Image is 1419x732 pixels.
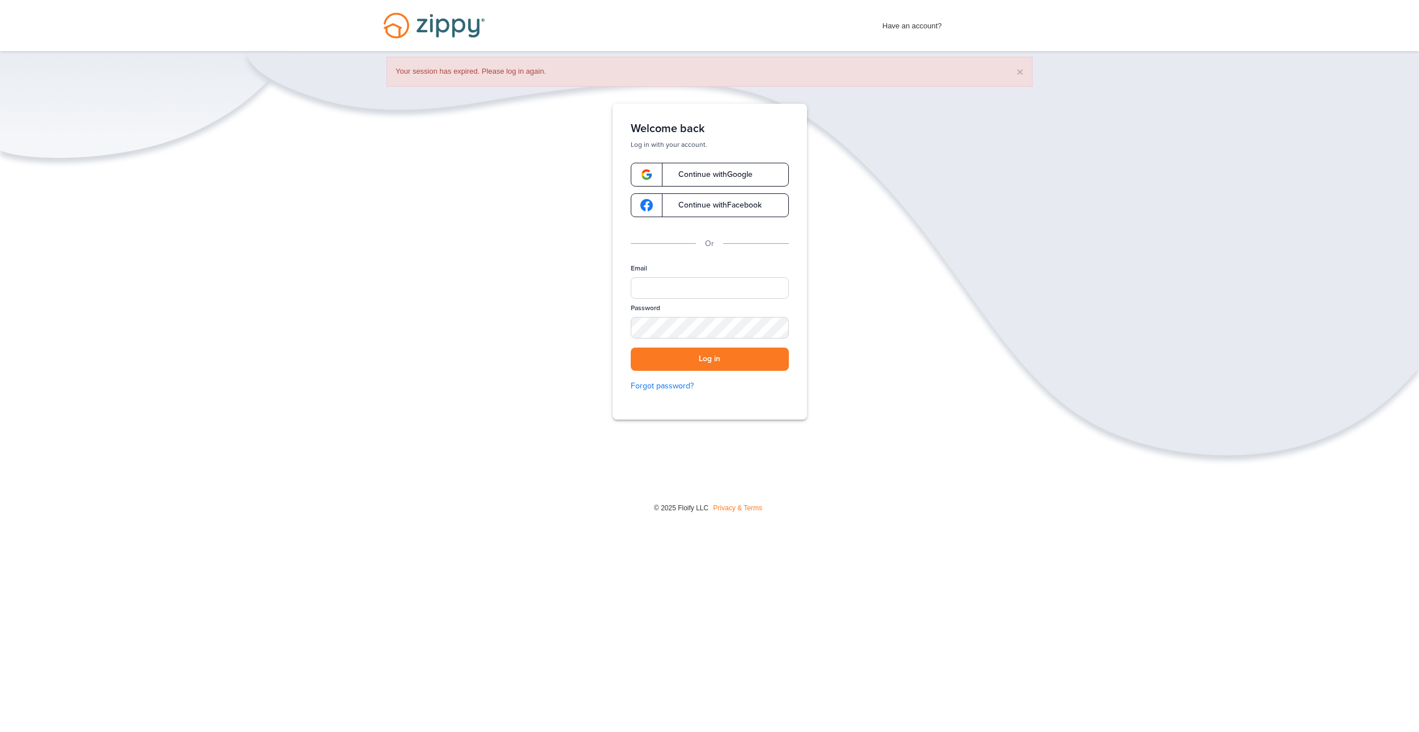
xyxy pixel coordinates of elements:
button: Log in [631,348,789,371]
h1: Welcome back [631,122,789,136]
img: google-logo [640,168,653,181]
button: × [1017,66,1023,78]
p: Log in with your account. [631,140,789,149]
a: google-logoContinue withFacebook [631,193,789,217]
p: Or [705,238,714,250]
a: google-logoContinue withGoogle [631,163,789,187]
span: Continue with Facebook [667,201,762,209]
a: Forgot password? [631,380,789,392]
div: Your session has expired. Please log in again. [386,57,1033,87]
img: google-logo [640,199,653,211]
span: Have an account? [882,14,942,32]
label: Password [631,303,660,313]
input: Password [631,317,789,339]
label: Email [631,264,647,273]
span: Continue with Google [667,171,753,179]
input: Email [631,277,789,299]
span: © 2025 Floify LLC [654,504,708,512]
a: Privacy & Terms [713,504,762,512]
